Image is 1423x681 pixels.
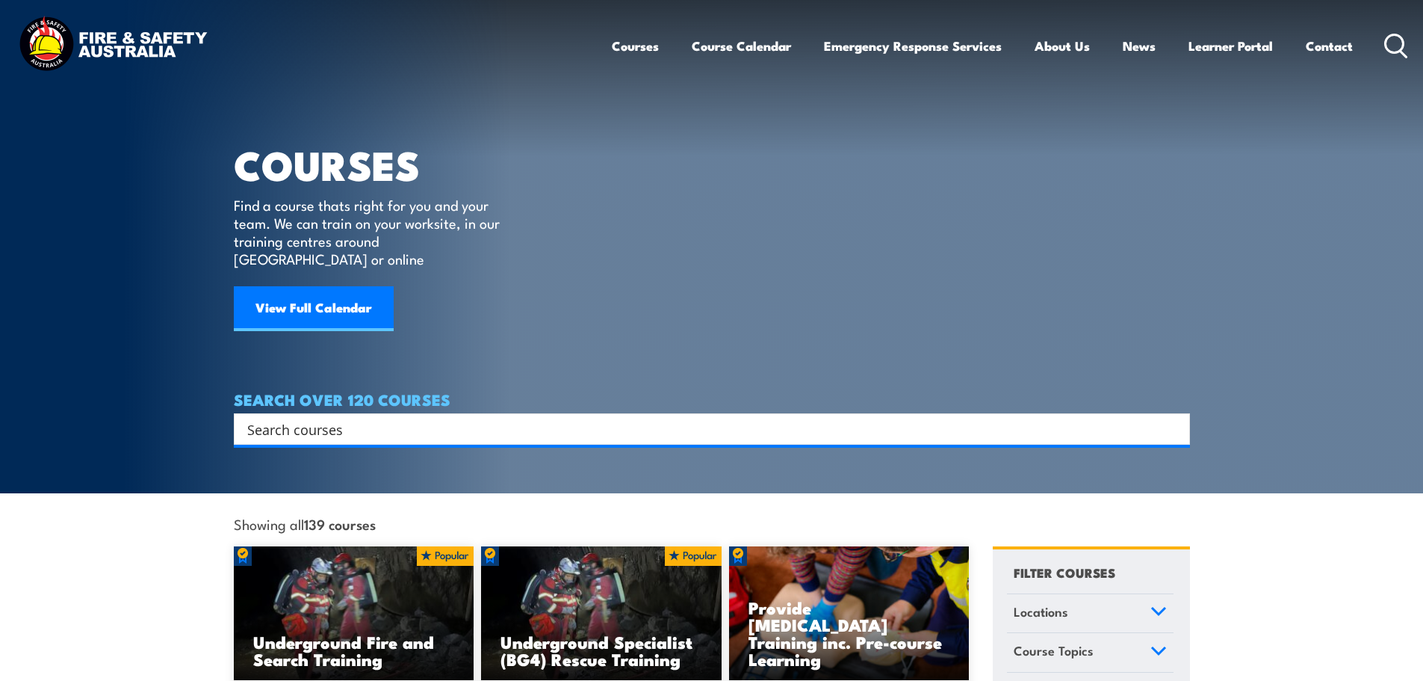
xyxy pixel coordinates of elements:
a: Underground Fire and Search Training [234,546,474,681]
img: Low Voltage Rescue and Provide CPR [729,546,970,681]
a: Contact [1306,26,1353,66]
span: Locations [1014,602,1068,622]
button: Search magnifier button [1164,419,1185,440]
p: Find a course thats right for you and your team. We can train on your worksite, in our training c... [234,196,506,268]
input: Search input [247,418,1157,440]
a: Emergency Response Services [824,26,1002,66]
img: Underground mine rescue [234,546,474,681]
span: Showing all [234,516,376,531]
a: Course Topics [1007,633,1174,672]
a: Learner Portal [1188,26,1273,66]
h1: COURSES [234,147,521,182]
a: About Us [1035,26,1090,66]
a: Underground Specialist (BG4) Rescue Training [481,546,722,681]
a: Locations [1007,594,1174,633]
h3: Underground Fire and Search Training [253,633,455,668]
a: Provide [MEDICAL_DATA] Training inc. Pre-course Learning [729,546,970,681]
h3: Provide [MEDICAL_DATA] Training inc. Pre-course Learning [748,599,950,668]
form: Search form [250,419,1160,440]
a: News [1123,26,1156,66]
a: Course Calendar [692,26,791,66]
h4: SEARCH OVER 120 COURSES [234,391,1190,407]
a: View Full Calendar [234,286,394,331]
h3: Underground Specialist (BG4) Rescue Training [500,633,702,668]
strong: 139 courses [304,514,376,534]
h4: FILTER COURSES [1014,562,1115,582]
span: Course Topics [1014,641,1094,661]
img: Underground mine rescue [481,546,722,681]
a: Courses [612,26,659,66]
